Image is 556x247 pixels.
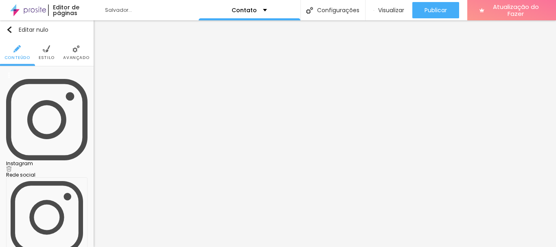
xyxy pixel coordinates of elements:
font: Contato [232,6,257,14]
img: Ícone [43,45,50,52]
img: Ícone [306,7,313,14]
font: Editar nulo [19,26,48,34]
img: Ícone [72,45,80,52]
font: Estilo [39,55,55,61]
font: Rede social [6,171,35,178]
font: Avançado [63,55,89,61]
iframe: Editor [94,20,556,247]
button: Visualizar [366,2,412,18]
img: Ícone [6,166,12,172]
img: Ícone [13,45,21,52]
font: Publicar [425,6,447,14]
img: Ícone [6,72,12,78]
font: Editor de páginas [53,3,79,17]
img: Instagram [6,79,88,160]
font: Configurações [317,6,359,14]
button: Publicar [412,2,459,18]
font: Visualizar [378,6,404,14]
font: Atualização do Fazer [493,2,539,18]
font: Salvador... [105,7,132,13]
font: Conteúdo [4,55,30,61]
img: Ícone [6,26,13,33]
font: Instagram [6,160,33,167]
